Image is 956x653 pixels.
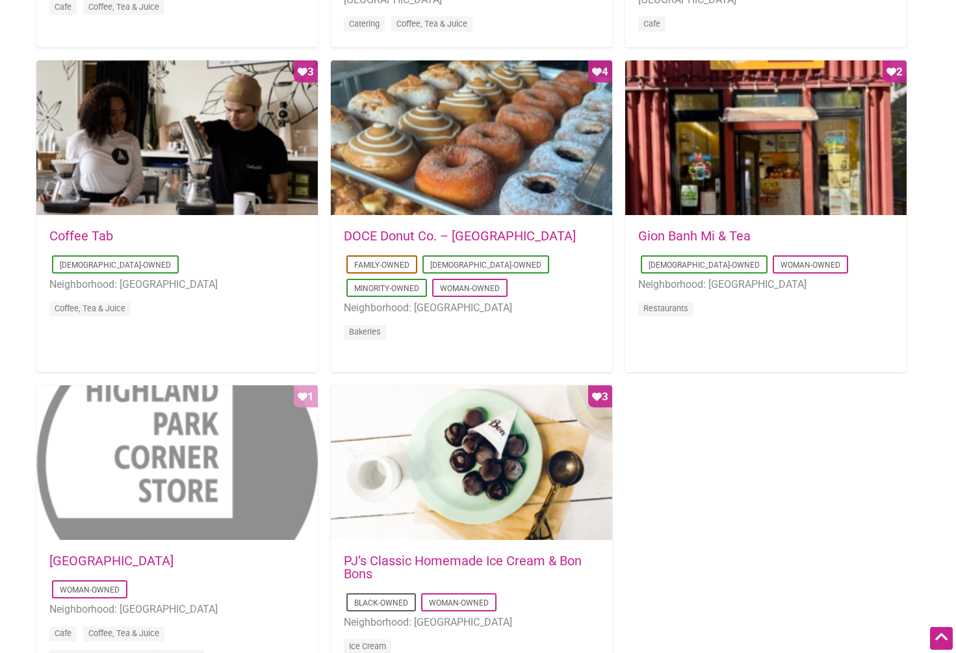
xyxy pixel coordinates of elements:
a: PJ’s Classic Homemade Ice Cream & Bon Bons [344,553,582,582]
div: Scroll Back to Top [930,627,953,650]
a: Woman-Owned [781,261,840,270]
a: Coffee, Tea & Juice [396,19,467,29]
a: Catering [349,19,380,29]
li: Neighborhood: [GEOGRAPHIC_DATA] [344,614,599,631]
a: Coffee, Tea & Juice [88,628,159,638]
a: Coffee, Tea & Juice [88,2,159,12]
a: Black-Owned [354,598,408,608]
a: Cafe [643,19,660,29]
li: Neighborhood: [GEOGRAPHIC_DATA] [638,276,894,293]
a: Woman-Owned [429,598,489,608]
a: Coffee, Tea & Juice [55,303,125,313]
a: [GEOGRAPHIC_DATA] [49,553,174,569]
li: Neighborhood: [GEOGRAPHIC_DATA] [49,601,305,618]
a: Coffee Tab [49,228,113,244]
a: [DEMOGRAPHIC_DATA]-Owned [649,261,760,270]
a: Family-Owned [354,261,409,270]
a: Cafe [55,628,71,638]
a: [DEMOGRAPHIC_DATA]-Owned [60,261,171,270]
a: Cafe [55,2,71,12]
a: Ice Cream [349,641,386,651]
a: DOCE Donut Co. – [GEOGRAPHIC_DATA] [344,228,576,244]
a: Woman-Owned [60,585,120,595]
a: Restaurants [643,303,688,313]
a: Woman-Owned [440,284,500,293]
li: Neighborhood: [GEOGRAPHIC_DATA] [49,276,305,293]
a: Gion Banh Mi & Tea [638,228,751,244]
a: [DEMOGRAPHIC_DATA]-Owned [430,261,541,270]
a: Minority-Owned [354,284,419,293]
a: Bakeries [349,327,381,337]
li: Neighborhood: [GEOGRAPHIC_DATA] [344,300,599,316]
